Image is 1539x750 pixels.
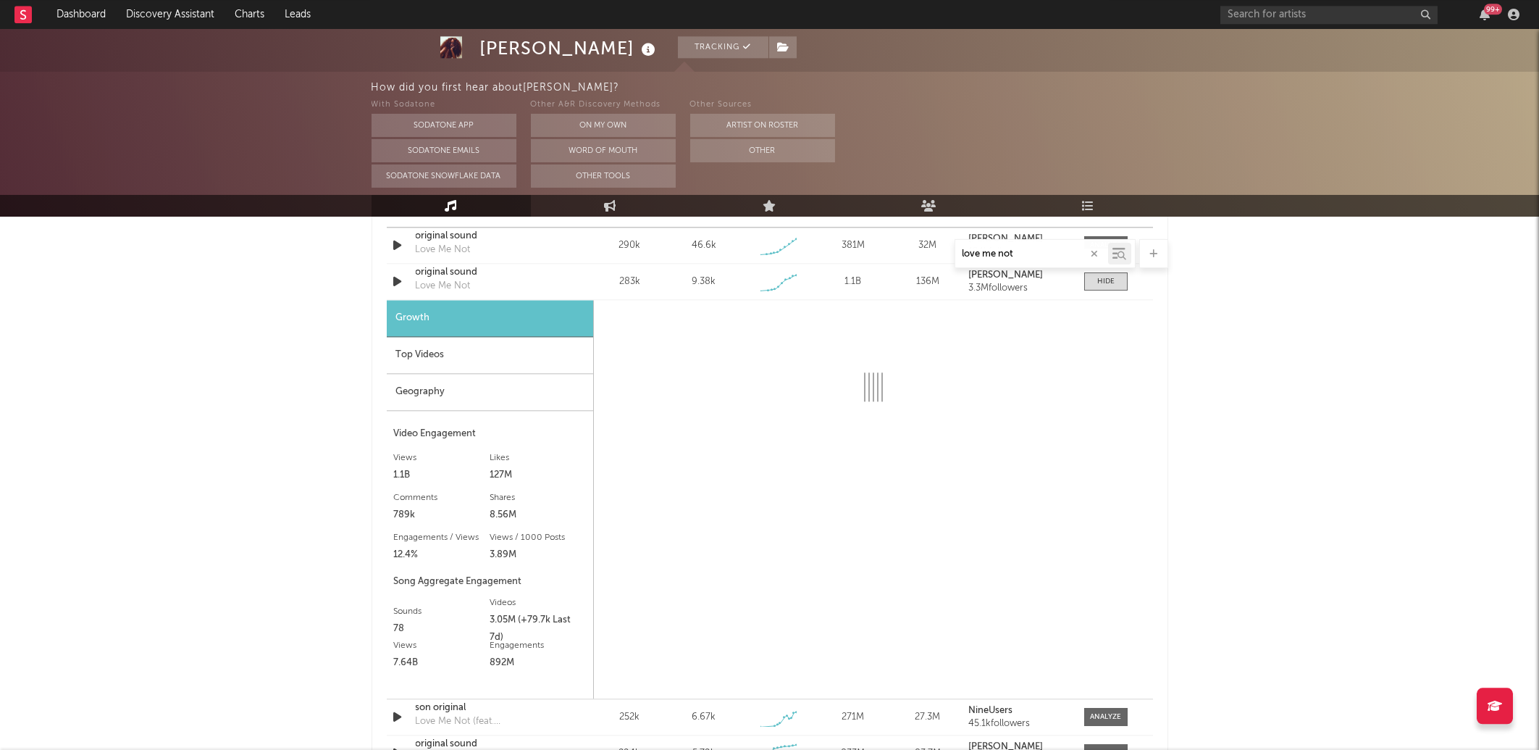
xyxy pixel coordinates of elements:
[394,546,490,564] div: 12.4%
[490,637,586,654] div: Engagements
[394,449,490,467] div: Views
[692,710,716,725] div: 6.67k
[416,701,567,715] a: son original
[387,300,593,337] div: Growth
[1484,4,1502,14] div: 99 +
[372,139,516,162] button: Sodatone Emails
[394,529,490,546] div: Engagements / Views
[968,706,1012,715] strong: NineUsers
[490,654,586,672] div: 892M
[490,507,586,524] div: 8.56M
[394,467,490,484] div: 1.1B
[372,96,516,114] div: With Sodatone
[490,594,586,612] div: Videos
[394,507,490,524] div: 789k
[490,612,586,646] div: 3.05M (+79.7k Last 7d)
[394,603,490,620] div: Sounds
[1480,9,1490,20] button: 99+
[531,96,676,114] div: Other A&R Discovery Methods
[1220,6,1438,24] input: Search for artists
[690,96,835,114] div: Other Sources
[372,114,516,137] button: Sodatone App
[968,234,1069,244] a: [PERSON_NAME]
[531,139,676,162] button: Word Of Mouth
[692,238,716,253] div: 46.6k
[394,489,490,507] div: Comments
[894,275,961,289] div: 136M
[490,529,586,546] div: Views / 1000 Posts
[968,270,1069,280] a: [PERSON_NAME]
[819,275,886,289] div: 1.1B
[490,489,586,507] div: Shares
[394,573,586,591] div: Song Aggregate Engagement
[416,229,567,243] a: original sound
[490,449,586,467] div: Likes
[894,710,961,725] div: 27.3M
[596,238,663,253] div: 290k
[480,36,660,60] div: [PERSON_NAME]
[416,279,471,293] div: Love Me Not
[690,114,835,137] button: Artist on Roster
[416,265,567,280] a: original sound
[819,710,886,725] div: 271M
[968,283,1069,293] div: 3.3M followers
[394,654,490,672] div: 7.64B
[490,546,586,564] div: 3.89M
[387,337,593,374] div: Top Videos
[968,234,1043,243] strong: [PERSON_NAME]
[894,238,961,253] div: 32M
[394,637,490,654] div: Views
[490,467,586,484] div: 127M
[596,275,663,289] div: 283k
[692,275,716,289] div: 9.38k
[968,270,1043,280] strong: [PERSON_NAME]
[372,164,516,188] button: Sodatone Snowflake Data
[968,719,1069,729] div: 45.1k followers
[690,139,835,162] button: Other
[955,249,1108,260] input: Search by song name or URL
[968,706,1069,716] a: NineUsers
[531,164,676,188] button: Other Tools
[394,620,490,638] div: 78
[678,36,768,58] button: Tracking
[596,710,663,725] div: 252k
[387,374,593,411] div: Geography
[531,114,676,137] button: On My Own
[819,238,886,253] div: 381M
[394,425,586,443] div: Video Engagement
[416,714,567,729] div: Love Me Not (feat. [PERSON_NAME][GEOGRAPHIC_DATA])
